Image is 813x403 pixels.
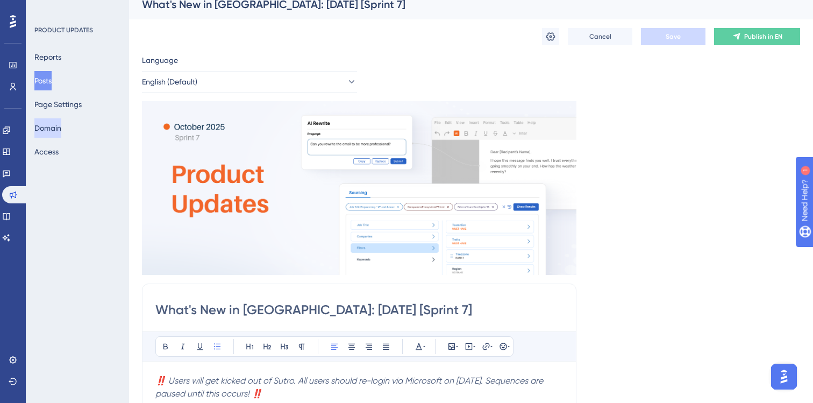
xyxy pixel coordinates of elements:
[142,54,178,67] span: Language
[744,32,782,41] span: Publish in EN
[142,75,197,88] span: English (Default)
[34,47,61,67] button: Reports
[34,71,52,90] button: Posts
[34,95,82,114] button: Page Settings
[34,142,59,161] button: Access
[25,3,67,16] span: Need Help?
[589,32,611,41] span: Cancel
[155,301,563,319] input: Post Title
[142,101,576,275] img: file-1758728455525.png
[768,360,800,393] iframe: UserGuiding AI Assistant Launcher
[666,32,681,41] span: Save
[714,28,800,45] button: Publish in EN
[568,28,632,45] button: Cancel
[142,71,357,93] button: English (Default)
[34,26,93,34] div: PRODUCT UPDATES
[75,5,78,14] div: 1
[155,376,545,399] em: ‼️ Users will get kicked out of Sutro. All users should re-login via Microsoft on [DATE]. Sequenc...
[641,28,705,45] button: Save
[34,118,61,138] button: Domain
